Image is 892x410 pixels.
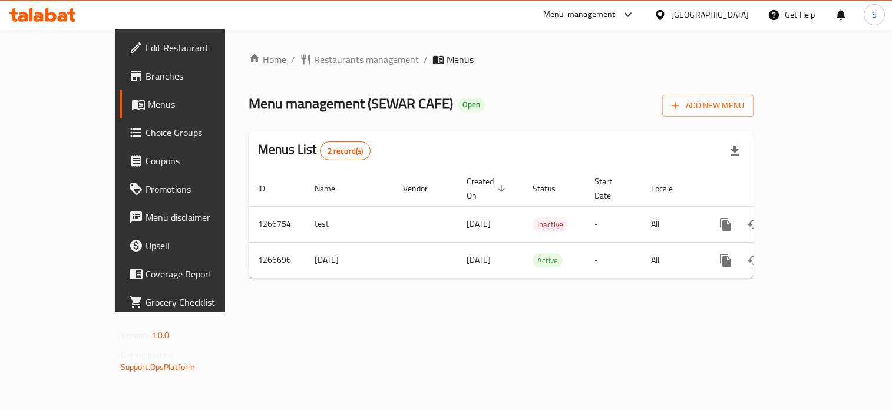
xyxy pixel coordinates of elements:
[120,288,264,316] a: Grocery Checklist
[447,52,474,67] span: Menus
[258,141,371,160] h2: Menus List
[671,8,749,21] div: [GEOGRAPHIC_DATA]
[533,217,568,232] div: Inactive
[594,174,627,203] span: Start Date
[121,348,175,363] span: Get support on:
[662,95,754,117] button: Add New Menu
[305,206,394,242] td: test
[314,52,419,67] span: Restaurants management
[585,206,642,242] td: -
[403,181,443,196] span: Vendor
[146,182,255,196] span: Promotions
[146,125,255,140] span: Choice Groups
[642,242,702,278] td: All
[249,90,453,117] span: Menu management ( SEWAR CAFE )
[712,246,740,275] button: more
[146,295,255,309] span: Grocery Checklist
[120,175,264,203] a: Promotions
[424,52,428,67] li: /
[712,210,740,239] button: more
[467,216,491,232] span: [DATE]
[146,210,255,224] span: Menu disclaimer
[321,146,371,157] span: 2 record(s)
[151,328,170,343] span: 1.0.0
[146,267,255,281] span: Coverage Report
[258,181,280,196] span: ID
[146,239,255,253] span: Upsell
[146,154,255,168] span: Coupons
[249,52,286,67] a: Home
[120,62,264,90] a: Branches
[249,52,754,67] nav: breadcrumb
[702,171,834,207] th: Actions
[467,252,491,267] span: [DATE]
[146,41,255,55] span: Edit Restaurant
[320,141,371,160] div: Total records count
[458,98,485,112] div: Open
[305,242,394,278] td: [DATE]
[740,210,768,239] button: Change Status
[672,98,744,113] span: Add New Menu
[651,181,688,196] span: Locale
[120,34,264,62] a: Edit Restaurant
[467,174,509,203] span: Created On
[146,69,255,83] span: Branches
[120,90,264,118] a: Menus
[120,260,264,288] a: Coverage Report
[533,254,563,267] span: Active
[148,97,255,111] span: Menus
[120,232,264,260] a: Upsell
[533,253,563,267] div: Active
[872,8,877,21] span: S
[121,359,196,375] a: Support.OpsPlatform
[533,218,568,232] span: Inactive
[543,8,616,22] div: Menu-management
[533,181,571,196] span: Status
[120,147,264,175] a: Coupons
[121,328,150,343] span: Version:
[249,242,305,278] td: 1266696
[721,137,749,165] div: Export file
[315,181,351,196] span: Name
[642,206,702,242] td: All
[740,246,768,275] button: Change Status
[585,242,642,278] td: -
[120,203,264,232] a: Menu disclaimer
[458,100,485,110] span: Open
[120,118,264,147] a: Choice Groups
[300,52,419,67] a: Restaurants management
[291,52,295,67] li: /
[249,171,834,279] table: enhanced table
[249,206,305,242] td: 1266754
